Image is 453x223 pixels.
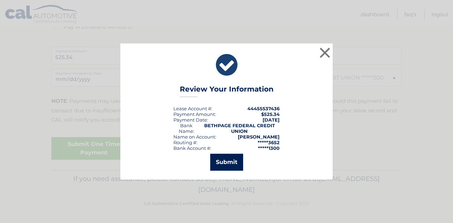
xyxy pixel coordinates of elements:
[238,134,280,140] strong: [PERSON_NAME]
[173,145,211,151] div: Bank Account #:
[173,117,208,123] div: :
[261,111,280,117] span: $525.34
[173,140,197,145] div: Routing #:
[180,85,274,97] h3: Review Your Information
[173,123,200,134] div: Bank Name:
[173,134,216,140] div: Name on Account:
[210,154,243,171] button: Submit
[173,111,216,117] div: Payment Amount:
[204,123,275,134] strong: BETHPAGE FEDERAL CREDIT UNION
[318,46,332,60] button: ×
[247,106,280,111] strong: 44455537436
[173,117,207,123] span: Payment Date
[263,117,280,123] span: [DATE]
[173,106,212,111] div: Lease Account #:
